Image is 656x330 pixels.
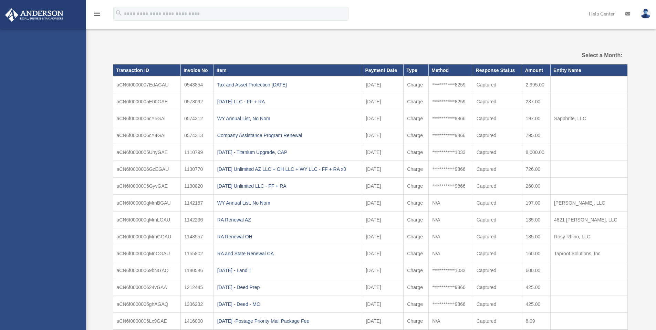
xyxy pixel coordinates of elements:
[217,181,359,191] div: [DATE] Unlimited LLC - FF + RA
[113,127,180,144] td: aCN6f0000006cY4GAI
[429,212,473,228] td: N/A
[362,144,404,161] td: [DATE]
[362,76,404,93] td: [DATE]
[473,228,522,245] td: Captured
[180,178,214,195] td: 1130820
[404,93,429,110] td: Charge
[217,114,359,123] div: WY Annual List, No Nom
[550,195,627,212] td: [PERSON_NAME], LLC
[473,161,522,178] td: Captured
[429,195,473,212] td: N/A
[180,76,214,93] td: 0543854
[180,228,214,245] td: 1148557
[217,232,359,241] div: RA Renewal OH
[473,64,522,76] th: Response Status
[113,313,180,330] td: aCN6f0000006Lx9GAE
[473,262,522,279] td: Captured
[522,245,550,262] td: 160.00
[522,93,550,110] td: 237.00
[522,279,550,296] td: 425.00
[113,144,180,161] td: aCN6f0000005UhyGAE
[180,313,214,330] td: 1416000
[113,195,180,212] td: aCN6f000000qMmBGAU
[217,164,359,174] div: [DATE] Unlimited AZ LLC + OH LLC + WY LLC - FF + RA x3
[522,313,550,330] td: 8.09
[217,282,359,292] div: [DATE] - Deed Prep
[522,228,550,245] td: 135.00
[522,195,550,212] td: 197.00
[217,299,359,309] div: [DATE] - Deed - MC
[522,144,550,161] td: 8,000.00
[113,178,180,195] td: aCN6f0000006GyvGAE
[473,93,522,110] td: Captured
[113,245,180,262] td: aCN6f000000qMnOGAU
[362,245,404,262] td: [DATE]
[473,212,522,228] td: Captured
[522,161,550,178] td: 726.00
[550,212,627,228] td: 4821 [PERSON_NAME], LLC
[113,93,180,110] td: aCN6f0000005E00GAE
[550,64,627,76] th: Entity Name
[180,64,214,76] th: Invoice No
[217,147,359,157] div: [DATE] - Titanium Upgrade, CAP
[522,110,550,127] td: 197.00
[180,212,214,228] td: 1142236
[404,161,429,178] td: Charge
[180,245,214,262] td: 1155802
[429,64,473,76] th: Method
[522,212,550,228] td: 135.00
[217,131,359,140] div: Company Assistance Program Renewal
[473,245,522,262] td: Captured
[550,228,627,245] td: Rosy Rhino, LLC
[217,215,359,225] div: RA Renewal AZ
[214,64,362,76] th: Item
[362,212,404,228] td: [DATE]
[217,266,359,275] div: [DATE] - Land T
[217,80,359,90] div: Tax and Asset Protection [DATE]
[473,110,522,127] td: Captured
[550,245,627,262] td: Taproot Solutions, Inc
[473,178,522,195] td: Captured
[113,161,180,178] td: aCN6f0000006GzEGAU
[362,110,404,127] td: [DATE]
[404,144,429,161] td: Charge
[362,195,404,212] td: [DATE]
[180,262,214,279] td: 1180586
[473,195,522,212] td: Captured
[404,127,429,144] td: Charge
[362,296,404,313] td: [DATE]
[362,127,404,144] td: [DATE]
[522,127,550,144] td: 795.00
[180,127,214,144] td: 0574313
[404,296,429,313] td: Charge
[404,313,429,330] td: Charge
[113,296,180,313] td: aCN6f0000005ghAGAQ
[429,313,473,330] td: N/A
[641,9,651,19] img: User Pic
[473,76,522,93] td: Captured
[180,161,214,178] td: 1130770
[547,51,622,60] label: Select a Month:
[473,296,522,313] td: Captured
[404,279,429,296] td: Charge
[362,93,404,110] td: [DATE]
[362,262,404,279] td: [DATE]
[404,212,429,228] td: Charge
[404,228,429,245] td: Charge
[473,127,522,144] td: Captured
[473,279,522,296] td: Captured
[522,296,550,313] td: 425.00
[180,195,214,212] td: 1142157
[362,228,404,245] td: [DATE]
[404,76,429,93] td: Charge
[115,9,123,17] i: search
[113,110,180,127] td: aCN6f0000006cY5GAI
[180,93,214,110] td: 0573092
[362,313,404,330] td: [DATE]
[362,279,404,296] td: [DATE]
[404,64,429,76] th: Type
[113,76,180,93] td: aCN6f0000007EdAGAU
[429,245,473,262] td: N/A
[3,8,65,22] img: Anderson Advisors Platinum Portal
[362,178,404,195] td: [DATE]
